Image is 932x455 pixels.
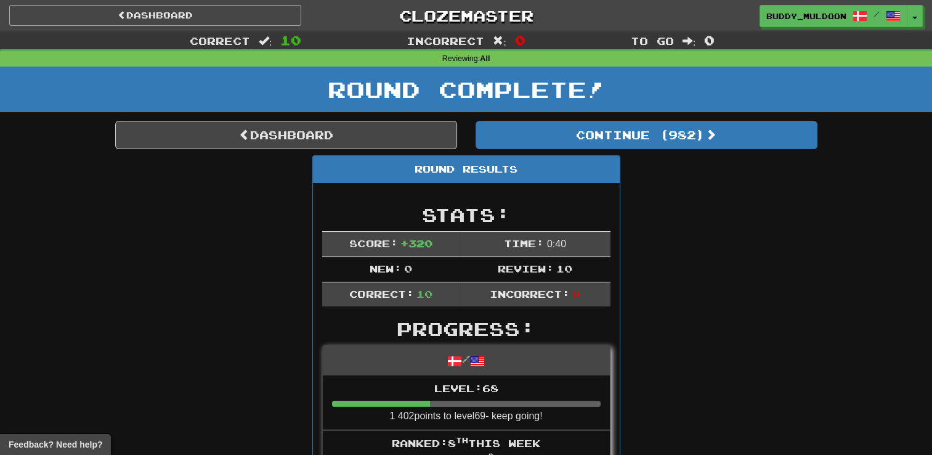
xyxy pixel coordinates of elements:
span: 10 [280,33,301,47]
div: / [323,346,610,375]
span: 0 [572,288,580,300]
sup: th [456,436,468,445]
span: Level: 68 [434,382,498,394]
span: Score: [349,237,397,249]
strong: All [480,54,490,63]
span: 0 : 40 [547,239,566,249]
span: Correct [190,35,250,47]
span: + 320 [400,237,432,249]
span: Incorrect: [490,288,570,300]
a: Dashboard [115,121,457,149]
h2: Stats: [322,205,610,225]
span: Review: [498,263,554,274]
button: Continue (982) [476,121,817,149]
span: Correct: [349,288,413,300]
span: Time: [504,237,544,249]
span: : [259,36,272,46]
span: Buddy_Muldoon [766,10,846,22]
span: Ranked: 8 this week [392,437,540,449]
span: Incorrect [407,35,484,47]
span: 0 [704,33,715,47]
a: Clozemaster [320,5,612,27]
span: To go [631,35,674,47]
span: 10 [416,288,432,300]
span: 0 [515,33,525,47]
div: Round Results [313,156,620,183]
span: Open feedback widget [9,438,102,451]
a: Buddy_Muldoon / [760,5,907,27]
span: 10 [556,263,572,274]
span: : [683,36,696,46]
span: New: [370,263,402,274]
span: : [493,36,506,46]
span: / [873,10,880,18]
h2: Progress: [322,319,610,339]
a: Dashboard [9,5,301,26]
li: 1 402 points to level 69 - keep going! [323,375,610,431]
h1: Round Complete! [4,77,928,102]
span: 0 [404,263,412,274]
